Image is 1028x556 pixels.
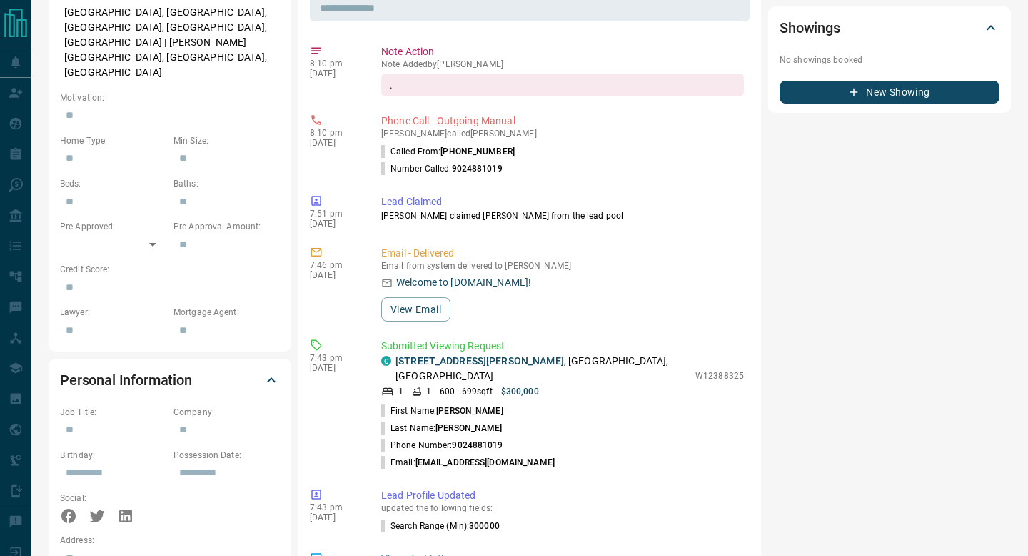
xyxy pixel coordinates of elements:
p: [GEOGRAPHIC_DATA], [GEOGRAPHIC_DATA], [GEOGRAPHIC_DATA], [GEOGRAPHIC_DATA], [GEOGRAPHIC_DATA] | [... [60,1,280,84]
p: Birthday: [60,449,166,462]
p: Number Called: [381,162,503,175]
p: 7:43 pm [310,502,360,512]
p: Possession Date: [173,449,280,462]
p: First Name: [381,404,503,417]
p: Lawyer: [60,306,166,319]
p: 7:46 pm [310,260,360,270]
p: [PERSON_NAME] claimed [PERSON_NAME] from the lead pool [381,209,744,222]
p: , [GEOGRAPHIC_DATA], [GEOGRAPHIC_DATA] [395,354,688,384]
p: 1 [398,385,403,398]
p: Home Type: [60,134,166,147]
p: updated the following fields: [381,503,744,513]
span: 300000 [469,521,500,531]
span: 9024881019 [452,164,503,174]
p: Company: [173,406,280,419]
p: Phone Call - Outgoing Manual [381,114,744,129]
button: View Email [381,297,450,322]
p: [DATE] [310,363,360,373]
h2: Showings [780,16,840,39]
p: [DATE] [310,138,360,148]
span: 9024881019 [452,440,503,450]
p: $300,000 [501,385,539,398]
p: [DATE] [310,512,360,522]
p: 1 [426,385,431,398]
p: Email - Delivered [381,246,744,261]
p: Social: [60,492,166,505]
p: Email: [381,456,555,469]
p: Baths: [173,177,280,190]
p: Address: [60,534,280,547]
p: [PERSON_NAME] called [PERSON_NAME] [381,129,744,139]
p: Lead Profile Updated [381,488,744,503]
p: Mortgage Agent: [173,306,280,319]
p: [DATE] [310,219,360,229]
p: Credit Score: [60,263,280,276]
p: Pre-Approval Amount: [173,220,280,233]
p: Last Name: [381,422,503,435]
p: 7:51 pm [310,209,360,219]
p: Beds: [60,177,166,190]
p: Phone Number: [381,439,503,452]
p: W12388325 [695,369,744,382]
p: 7:43 pm [310,353,360,363]
p: Motivation: [60,91,280,104]
div: condos.ca [381,356,391,366]
p: [DATE] [310,69,360,79]
p: Lead Claimed [381,194,744,209]
a: [STREET_ADDRESS][PERSON_NAME] [395,355,564,367]
span: [PERSON_NAME] [436,406,503,416]
p: 600 - 699 sqft [440,385,492,398]
span: [PERSON_NAME] [435,423,502,433]
p: Submitted Viewing Request [381,339,744,354]
div: Personal Information [60,363,280,397]
span: [EMAIL_ADDRESS][DOMAIN_NAME] [415,457,555,467]
div: Showings [780,11,999,45]
p: Note Added by [PERSON_NAME] [381,59,744,69]
h2: Personal Information [60,369,192,392]
p: Note Action [381,44,744,59]
p: Pre-Approved: [60,220,166,233]
p: Job Title: [60,406,166,419]
p: No showings booked [780,54,999,66]
p: 8:10 pm [310,128,360,138]
p: [DATE] [310,270,360,280]
button: New Showing [780,81,999,104]
div: . [381,74,744,96]
p: 8:10 pm [310,59,360,69]
span: [PHONE_NUMBER] [440,147,515,157]
p: Search Range (Min) : [381,520,500,532]
p: Welcome to [DOMAIN_NAME]! [396,275,531,290]
p: Called From: [381,145,515,158]
p: Email from system delivered to [PERSON_NAME] [381,261,744,271]
p: Min Size: [173,134,280,147]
